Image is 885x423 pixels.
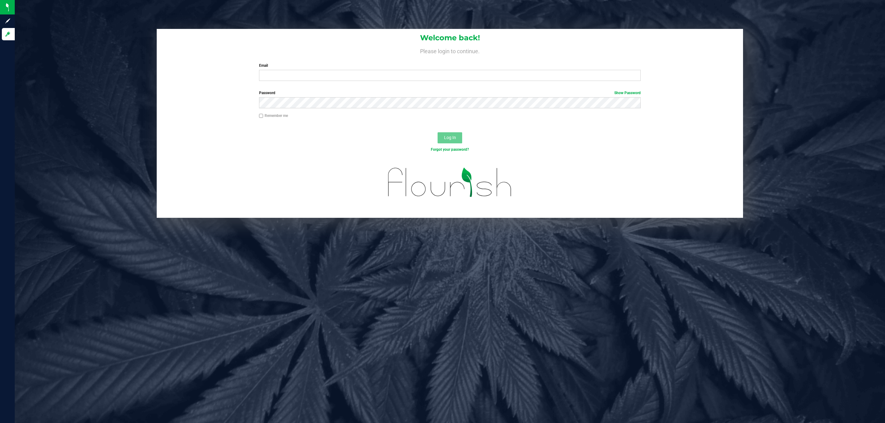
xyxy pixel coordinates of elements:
[157,34,743,42] h1: Welcome back!
[259,113,288,118] label: Remember me
[444,135,456,140] span: Log In
[259,91,275,95] span: Password
[377,159,523,206] img: flourish_logo.svg
[157,47,743,54] h4: Please login to continue.
[614,91,641,95] a: Show Password
[259,63,641,68] label: Email
[5,31,11,37] inline-svg: Log in
[431,147,469,152] a: Forgot your password?
[5,18,11,24] inline-svg: Sign up
[438,132,462,143] button: Log In
[259,114,263,118] input: Remember me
